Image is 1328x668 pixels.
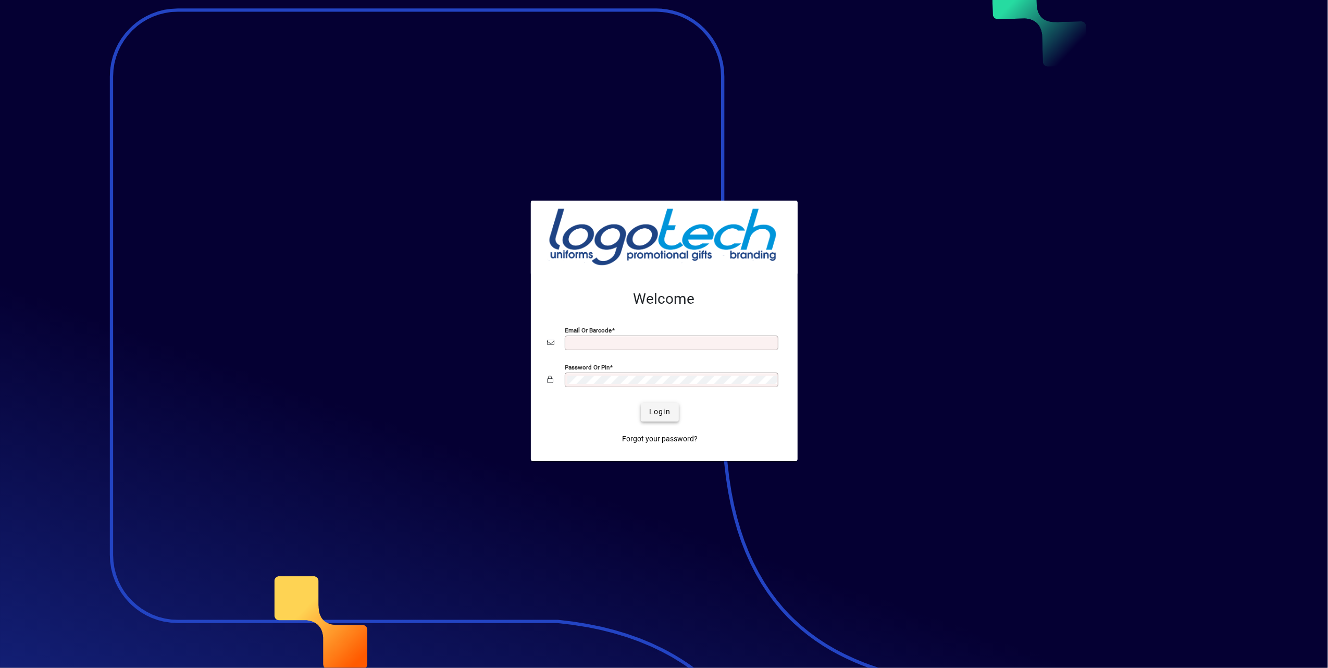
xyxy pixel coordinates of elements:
mat-label: Password or Pin [565,363,610,370]
span: Forgot your password? [622,434,698,444]
span: Login [649,406,671,417]
a: Forgot your password? [618,430,702,449]
button: Login [641,403,679,422]
mat-label: Email or Barcode [565,326,612,333]
h2: Welcome [548,290,781,308]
